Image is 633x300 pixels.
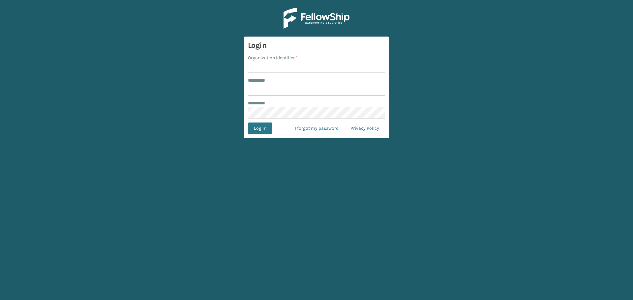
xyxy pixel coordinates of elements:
[248,54,298,61] label: Organization Identifier
[248,123,272,134] button: Log In
[248,41,385,50] h3: Login
[284,8,349,29] img: Logo
[345,123,385,134] a: Privacy Policy
[289,123,345,134] a: I forgot my password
